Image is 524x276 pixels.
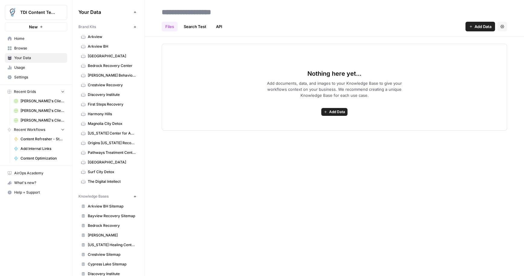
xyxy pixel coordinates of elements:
[5,87,67,96] button: Recent Grids
[88,92,136,97] span: Discovery Institute
[88,44,136,49] span: Arkview BH
[78,80,138,90] a: Crestview Recovery
[88,102,136,107] span: First Steps Recovery
[321,108,348,116] button: Add Data
[78,157,138,167] a: [GEOGRAPHIC_DATA]
[11,96,67,106] a: [PERSON_NAME]'s Clients - Optimizing Content
[11,154,67,163] a: Content Optimization
[78,109,138,119] a: Harmony Hills
[20,9,57,15] span: TDI Content Team
[78,71,138,80] a: [PERSON_NAME] Behavioral Health
[14,190,65,195] span: Help + Support
[88,213,136,219] span: Bayview Recovery Sitemap
[21,118,65,123] span: [PERSON_NAME]'s Clients - New Content
[78,32,138,42] a: Arkview
[29,24,38,30] span: New
[78,128,138,138] a: [US_STATE] Center for Adolescent Wellness
[14,55,65,61] span: Your Data
[78,230,138,240] a: [PERSON_NAME]
[78,119,138,128] a: Magnolia City Detox
[78,177,138,186] a: The Digital Intellect
[78,250,138,259] a: Crestview Sitemap
[88,82,136,88] span: Crestview Recovery
[88,34,136,40] span: Arkview
[5,178,67,187] div: What's new?
[5,22,67,31] button: New
[88,63,136,68] span: Bedrock Recovery Center
[88,121,136,126] span: Magnolia City Detox
[5,188,67,197] button: Help + Support
[78,51,138,61] a: [GEOGRAPHIC_DATA]
[88,150,136,155] span: Pathways Treatment Center
[5,178,67,188] button: What's new?
[21,108,65,113] span: [PERSON_NAME]'s Clients - New Content
[88,179,136,184] span: The Digital Intellect
[465,22,495,31] button: Add Data
[88,204,136,209] span: Arkview BH Sitemap
[11,116,67,125] a: [PERSON_NAME]'s Clients - New Content
[88,111,136,117] span: Harmony Hills
[88,252,136,257] span: Crestview Sitemap
[21,136,65,142] span: Content Refresher - Stolen
[11,144,67,154] a: Add Internal Links
[78,148,138,157] a: Pathways Treatment Center
[5,43,67,53] a: Browse
[257,80,412,98] span: Add documents, data, and images to your Knowledge Base to give your workflows context on your bus...
[14,127,45,132] span: Recent Workflows
[88,233,136,238] span: [PERSON_NAME]
[88,160,136,165] span: [GEOGRAPHIC_DATA]
[88,131,136,136] span: [US_STATE] Center for Adolescent Wellness
[5,72,67,82] a: Settings
[329,109,345,115] span: Add Data
[88,262,136,267] span: Cypress Lake Sitemap
[88,223,136,228] span: Bedrock Recovery
[21,146,65,151] span: Add Internal Links
[5,63,67,72] a: Usage
[78,201,138,211] a: Arkview BH Sitemap
[78,194,109,199] span: Knowledge Bases
[78,90,138,100] a: Discovery Institute
[88,242,136,248] span: [US_STATE] Healing Centers Sitemap
[11,106,67,116] a: [PERSON_NAME]'s Clients - New Content
[14,65,65,70] span: Usage
[14,36,65,41] span: Home
[78,138,138,148] a: Origins [US_STATE] Recovery
[14,46,65,51] span: Browse
[78,61,138,71] a: Bedrock Recovery Center
[14,170,65,176] span: AirOps Academy
[78,42,138,51] a: Arkview BH
[21,98,65,104] span: [PERSON_NAME]'s Clients - Optimizing Content
[78,240,138,250] a: [US_STATE] Healing Centers Sitemap
[78,221,138,230] a: Bedrock Recovery
[88,169,136,175] span: Surf City Detox
[11,134,67,144] a: Content Refresher - Stolen
[475,24,491,30] span: Add Data
[212,22,226,31] a: API
[5,125,67,134] button: Recent Workflows
[78,211,138,221] a: Bayview Recovery Sitemap
[14,75,65,80] span: Settings
[88,140,136,146] span: Origins [US_STATE] Recovery
[78,259,138,269] a: Cypress Lake Sitemap
[180,22,210,31] a: Search Test
[78,24,96,30] span: Brand Kits
[7,7,18,18] img: TDI Content Team Logo
[5,5,67,20] button: Workspace: TDI Content Team
[88,53,136,59] span: [GEOGRAPHIC_DATA]
[88,73,136,78] span: [PERSON_NAME] Behavioral Health
[14,89,36,94] span: Recent Grids
[162,22,178,31] a: Files
[307,69,361,78] span: Nothing here yet...
[78,8,131,16] span: Your Data
[5,53,67,63] a: Your Data
[78,167,138,177] a: Surf City Detox
[78,100,138,109] a: First Steps Recovery
[5,34,67,43] a: Home
[5,168,67,178] a: AirOps Academy
[21,156,65,161] span: Content Optimization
